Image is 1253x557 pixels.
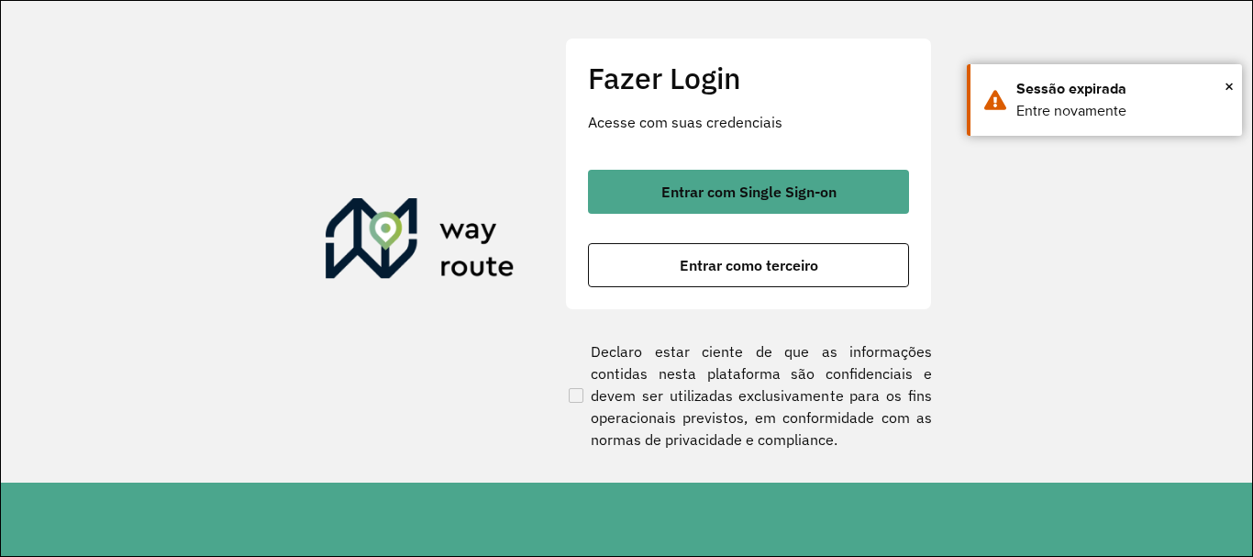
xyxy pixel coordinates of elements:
span: Entrar com Single Sign-on [661,184,837,199]
button: button [588,243,909,287]
label: Declaro estar ciente de que as informações contidas nesta plataforma são confidenciais e devem se... [565,340,932,451]
img: Roteirizador AmbevTech [326,198,515,286]
div: Sessão expirada [1016,78,1228,100]
p: Acesse com suas credenciais [588,111,909,133]
div: Entre novamente [1016,100,1228,122]
h2: Fazer Login [588,61,909,95]
button: Close [1225,72,1234,100]
button: button [588,170,909,214]
span: Entrar como terceiro [680,258,818,273]
span: × [1225,72,1234,100]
